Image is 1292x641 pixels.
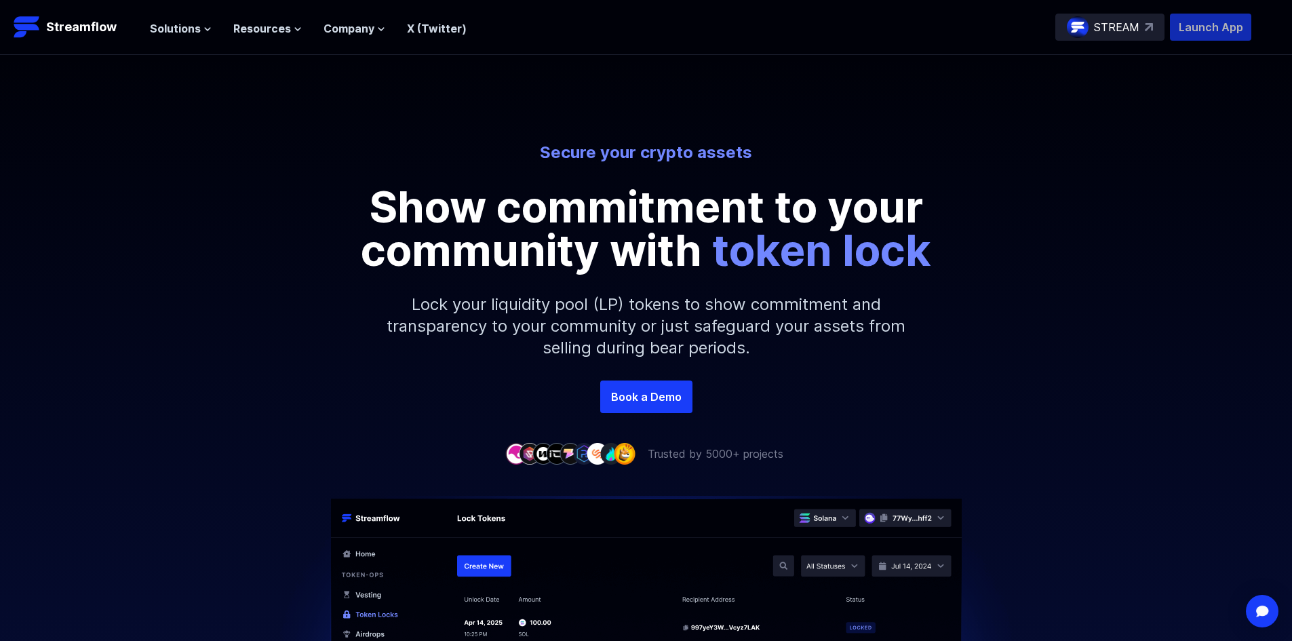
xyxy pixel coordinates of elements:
a: Book a Demo [600,381,692,413]
p: Secure your crypto assets [271,142,1022,163]
span: Solutions [150,20,201,37]
button: Solutions [150,20,212,37]
a: STREAM [1055,14,1164,41]
a: X (Twitter) [407,22,467,35]
p: Streamflow [46,18,117,37]
img: company-6 [573,443,595,464]
img: company-9 [614,443,635,464]
button: Company [324,20,385,37]
img: company-7 [587,443,608,464]
p: Show commitment to your community with [341,185,952,272]
img: company-3 [532,443,554,464]
img: top-right-arrow.svg [1145,23,1153,31]
button: Launch App [1170,14,1251,41]
img: company-2 [519,443,541,464]
img: company-4 [546,443,568,464]
img: company-5 [560,443,581,464]
span: token lock [712,224,931,276]
img: Streamflow Logo [14,14,41,41]
p: Trusted by 5000+ projects [648,446,783,462]
p: STREAM [1094,19,1139,35]
button: Resources [233,20,302,37]
img: company-1 [505,443,527,464]
p: Lock your liquidity pool (LP) tokens to show commitment and transparency to your community or jus... [355,272,938,381]
img: company-8 [600,443,622,464]
span: Company [324,20,374,37]
span: Resources [233,20,291,37]
div: Open Intercom Messenger [1246,595,1278,627]
img: streamflow-logo-circle.png [1067,16,1089,38]
a: Streamflow [14,14,136,41]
